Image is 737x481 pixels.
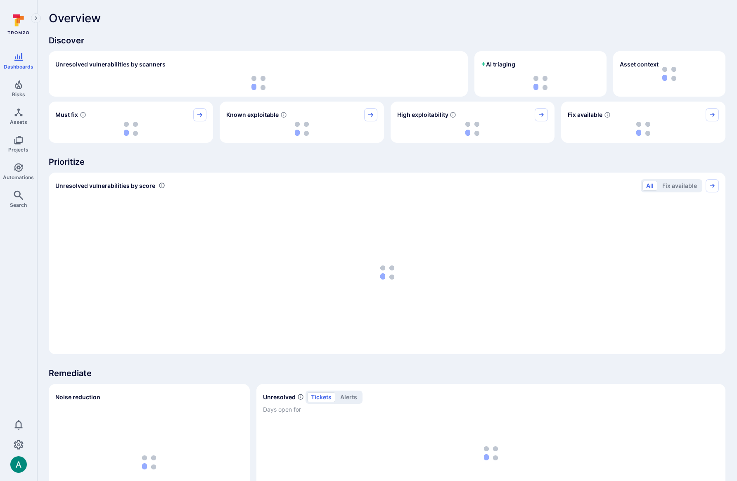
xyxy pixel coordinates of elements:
[450,111,456,118] svg: EPSS score ≥ 0.7
[337,392,361,402] button: alerts
[620,60,659,69] span: Asset context
[391,102,555,143] div: High exploitability
[55,197,719,348] div: loading spinner
[263,393,296,401] h2: Unresolved
[55,111,78,119] span: Must fix
[568,121,719,136] div: loading spinner
[8,147,28,153] span: Projects
[251,76,265,90] img: Loading...
[80,111,86,118] svg: Risk score >=40 , missed SLA
[307,392,335,402] button: tickets
[55,121,206,136] div: loading spinner
[3,174,34,180] span: Automations
[49,156,725,168] span: Prioritize
[533,76,547,90] img: Loading...
[10,456,27,473] div: Arjan Dehar
[49,102,213,143] div: Must fix
[380,265,394,280] img: Loading...
[397,111,448,119] span: High exploitability
[226,121,377,136] div: loading spinner
[12,91,25,97] span: Risks
[636,122,650,136] img: Loading...
[31,13,41,23] button: Expand navigation menu
[49,35,725,46] span: Discover
[604,111,611,118] svg: Vulnerabilities with fix available
[49,367,725,379] span: Remediate
[4,64,33,70] span: Dashboards
[220,102,384,143] div: Known exploitable
[481,60,515,69] h2: AI triaging
[55,76,461,90] div: loading spinner
[142,455,156,469] img: Loading...
[295,122,309,136] img: Loading...
[568,111,602,119] span: Fix available
[561,102,725,143] div: Fix available
[226,111,279,119] span: Known exploitable
[280,111,287,118] svg: Confirmed exploitable by KEV
[55,60,166,69] h2: Unresolved vulnerabilities by scanners
[49,12,101,25] span: Overview
[642,181,657,191] button: All
[297,393,304,401] span: Number of unresolved items by priority and days open
[124,122,138,136] img: Loading...
[397,121,548,136] div: loading spinner
[481,76,600,90] div: loading spinner
[33,15,39,22] i: Expand navigation menu
[10,456,27,473] img: ACg8ocLSa5mPYBaXNx3eFu_EmspyJX0laNWN7cXOFirfQ7srZveEpg=s96-c
[10,119,27,125] span: Assets
[10,202,27,208] span: Search
[159,181,165,190] div: Number of vulnerabilities in status 'Open' 'Triaged' and 'In process' grouped by score
[263,405,719,414] span: Days open for
[659,181,701,191] button: Fix available
[55,182,155,190] span: Unresolved vulnerabilities by score
[55,393,100,400] span: Noise reduction
[465,122,479,136] img: Loading...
